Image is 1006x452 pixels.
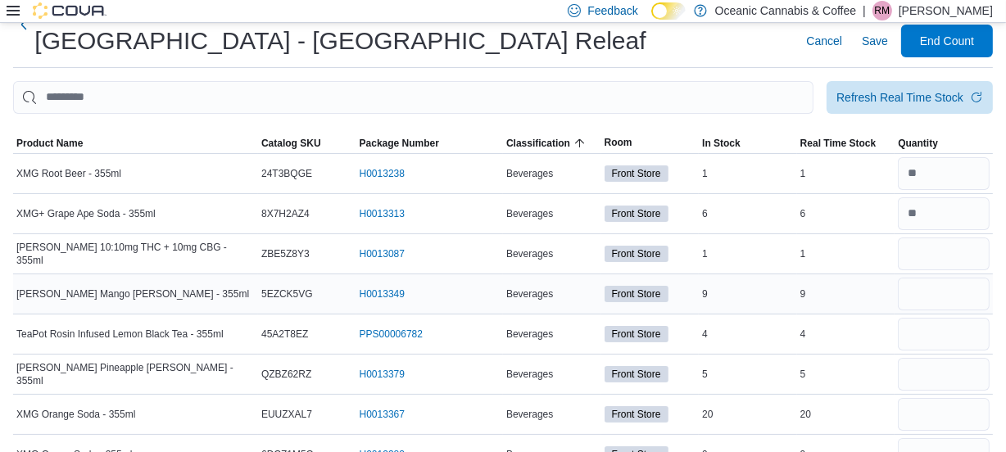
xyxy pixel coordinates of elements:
[261,408,312,421] span: EUUZXAL7
[715,1,857,20] p: Oceanic Cannabis & Coffee
[920,33,974,49] span: End Count
[261,137,321,150] span: Catalog SKU
[797,204,895,224] div: 6
[16,328,224,341] span: TeaPot Rosin Infused Lemon Black Tea - 355ml
[605,246,668,262] span: Front Store
[506,328,553,341] span: Beverages
[895,133,993,153] button: Quantity
[699,284,797,304] div: 9
[360,368,405,381] a: H0013379
[261,368,311,381] span: QZBZ62RZ
[16,361,255,387] span: [PERSON_NAME] Pineapple [PERSON_NAME] - 355ml
[797,364,895,384] div: 5
[797,405,895,424] div: 20
[827,81,993,114] button: Refresh Real Time Stock
[875,1,890,20] span: RM
[612,327,661,341] span: Front Store
[506,247,553,260] span: Beverages
[699,164,797,183] div: 1
[797,324,895,344] div: 4
[360,167,405,180] a: H0013238
[901,25,993,57] button: End Count
[506,137,570,150] span: Classification
[13,81,813,114] input: This is a search bar. After typing your query, hit enter to filter the results lower in the page.
[612,367,661,382] span: Front Store
[800,137,876,150] span: Real Time Stock
[872,1,892,20] div: Rosalind March
[258,133,356,153] button: Catalog SKU
[13,8,34,41] button: Next
[506,207,553,220] span: Beverages
[506,167,553,180] span: Beverages
[797,284,895,304] div: 9
[506,368,553,381] span: Beverages
[503,133,601,153] button: Classification
[863,1,866,20] p: |
[699,204,797,224] div: 6
[612,246,661,261] span: Front Store
[699,324,797,344] div: 4
[797,164,895,183] div: 1
[16,408,135,421] span: XMG Orange Soda - 355ml
[855,25,895,57] button: Save
[13,133,258,153] button: Product Name
[605,406,668,423] span: Front Store
[612,166,661,181] span: Front Store
[360,247,405,260] a: H0013087
[836,89,963,106] div: Refresh Real Time Stock
[699,133,797,153] button: In Stock
[356,133,503,153] button: Package Number
[797,244,895,264] div: 1
[605,286,668,302] span: Front Store
[899,1,993,20] p: [PERSON_NAME]
[651,2,686,20] input: Dark Mode
[699,244,797,264] div: 1
[605,366,668,382] span: Front Store
[261,207,310,220] span: 8X7H2AZ4
[612,407,661,422] span: Front Store
[605,165,668,182] span: Front Store
[360,137,439,150] span: Package Number
[612,287,661,301] span: Front Store
[699,405,797,424] div: 20
[33,2,106,19] img: Cova
[261,328,308,341] span: 45A2T8EZ
[702,137,741,150] span: In Stock
[16,167,121,180] span: XMG Root Beer - 355ml
[261,167,312,180] span: 24T3BQGE
[360,207,405,220] a: H0013313
[360,408,405,421] a: H0013367
[898,137,938,150] span: Quantity
[605,136,632,149] span: Room
[506,287,553,301] span: Beverages
[862,33,888,49] span: Save
[261,247,310,260] span: ZBE5Z8Y3
[16,137,83,150] span: Product Name
[605,326,668,342] span: Front Store
[612,206,661,221] span: Front Store
[806,33,842,49] span: Cancel
[800,25,849,57] button: Cancel
[360,287,405,301] a: H0013349
[16,287,249,301] span: [PERSON_NAME] Mango [PERSON_NAME] - 355ml
[699,364,797,384] div: 5
[16,241,255,267] span: [PERSON_NAME] 10:10mg THC + 10mg CBG - 355ml
[360,328,423,341] a: PPS00006782
[797,133,895,153] button: Real Time Stock
[261,287,313,301] span: 5EZCK5VG
[16,207,156,220] span: XMG+ Grape Ape Soda - 355ml
[506,408,553,421] span: Beverages
[587,2,637,19] span: Feedback
[605,206,668,222] span: Front Store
